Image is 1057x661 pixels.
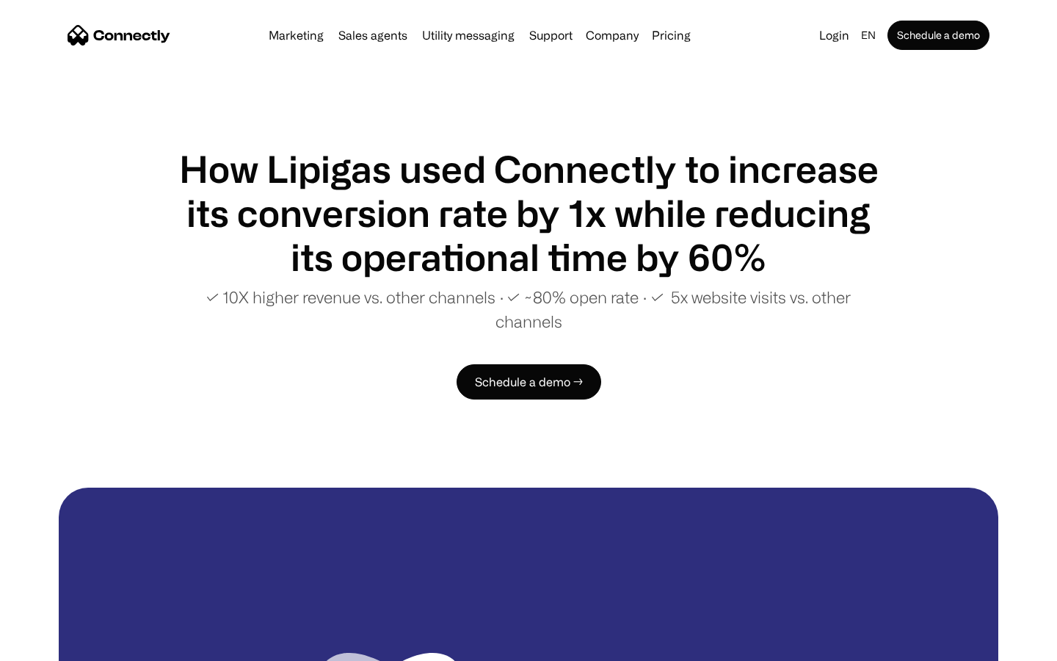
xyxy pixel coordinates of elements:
div: en [861,25,876,46]
ul: Language list [29,635,88,656]
a: Support [523,29,578,41]
a: Marketing [263,29,330,41]
aside: Language selected: English [15,634,88,656]
a: Schedule a demo [887,21,989,50]
a: Pricing [646,29,697,41]
h1: How Lipigas used Connectly to increase its conversion rate by 1x while reducing its operational t... [176,147,881,279]
p: ✓ 10X higher revenue vs. other channels ∙ ✓ ~80% open rate ∙ ✓ 5x website visits vs. other channels [176,285,881,333]
a: Schedule a demo → [457,364,601,400]
div: Company [586,25,639,46]
a: Utility messaging [416,29,520,41]
a: Sales agents [333,29,413,41]
a: Login [813,25,855,46]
